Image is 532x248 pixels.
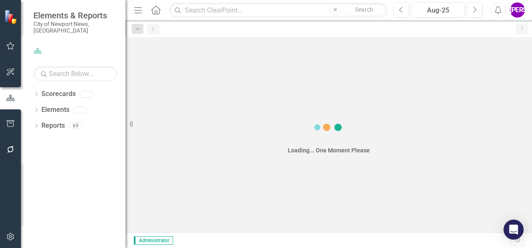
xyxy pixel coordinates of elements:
[41,105,69,115] a: Elements
[41,89,76,99] a: Scorecards
[504,220,524,240] div: Open Intercom Messenger
[33,10,117,20] span: Elements & Reports
[355,6,373,13] span: Search
[412,3,465,18] button: Aug-25
[41,121,65,131] a: Reports
[510,3,525,18] button: [PERSON_NAME]
[4,10,19,24] img: ClearPoint Strategy
[33,20,117,34] small: City of Newport News, [GEOGRAPHIC_DATA]
[343,4,385,16] button: Search
[414,5,462,15] div: Aug-25
[69,122,82,129] div: 69
[33,66,117,81] input: Search Below...
[134,236,173,245] span: Administrator
[288,146,370,154] div: Loading... One Moment Please
[169,3,387,18] input: Search ClearPoint...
